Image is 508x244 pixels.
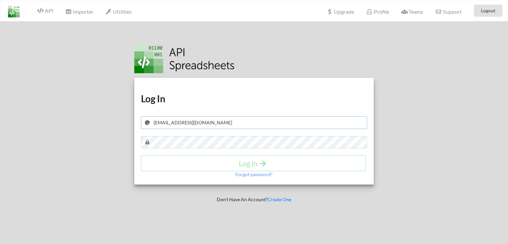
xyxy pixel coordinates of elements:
button: Logout [474,5,502,17]
p: Don't Have An Account? [130,196,379,203]
img: LogoIcon.png [8,6,20,17]
p: Forgot password? [235,171,273,178]
span: Profile [366,8,389,15]
h1: Log In [141,93,367,105]
img: Logo.png [134,44,234,73]
a: Create One [268,197,291,202]
span: Teams [401,8,423,15]
span: Importer [65,8,93,15]
span: Utilities [106,8,131,15]
span: API [37,7,53,14]
span: Upgrade [327,9,354,14]
span: Support [435,9,462,14]
input: Your Email [141,116,367,129]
